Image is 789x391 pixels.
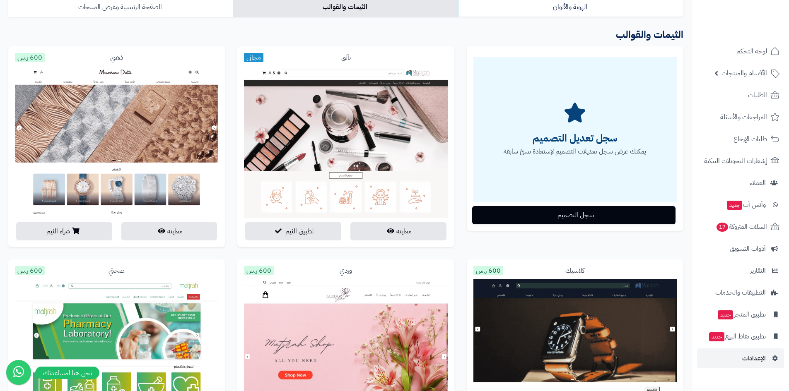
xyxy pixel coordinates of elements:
span: 600 ر.س [244,266,274,275]
a: لوحة التحكم [697,41,784,61]
span: تطبيق نقاط البيع [708,331,766,342]
a: وآتس آبجديد [697,195,784,215]
a: أدوات التسويق [697,239,784,259]
span: الأقسام والمنتجات [721,67,767,79]
a: السلات المتروكة17 [697,217,784,237]
a: المراجعات والأسئلة [697,107,784,127]
span: طلبات الإرجاع [734,133,767,145]
img: logo-2.png [733,16,781,33]
a: الطلبات [697,85,784,105]
div: يمكنك عرض سجل تعديلات التصميم لإستعادة نسخ سابقة [473,57,677,202]
button: تطبيق الثيم [245,222,341,240]
div: كلاسيك [473,266,677,276]
span: تطبيق الثيم [285,226,314,236]
a: إشعارات التحويلات البنكية [697,151,784,171]
span: وآتس آب [726,199,766,211]
span: الطلبات [748,89,767,101]
span: الإعدادات [742,353,766,364]
span: التطبيقات والخدمات [715,287,766,298]
a: تطبيق نقاط البيعجديد [697,326,784,346]
button: شراء الثيم [16,222,112,240]
span: تطبيق المتجر [717,309,766,320]
h2: سجل تعديل التصميم [473,130,677,147]
a: تطبيق المتجرجديد [697,305,784,324]
span: 600 ر.س [15,53,45,62]
span: 17 [716,222,729,232]
span: لوحة التحكم [736,46,767,57]
div: وردي [244,266,447,276]
span: المراجعات والأسئلة [720,111,767,123]
a: التطبيقات والخدمات [697,283,784,302]
a: العملاء [697,173,784,193]
span: 600 ر.س [473,266,503,275]
button: معاينة [350,222,446,240]
span: 600 ر.س [15,266,45,275]
div: صحتي [15,266,218,276]
span: إشعارات التحويلات البنكية [704,155,767,167]
div: ذهبي [15,53,218,62]
span: العملاء [750,177,766,189]
span: جديد [718,310,733,319]
span: جديد [727,201,742,210]
a: طلبات الإرجاع [697,129,784,149]
button: سجل التصميم [472,206,676,224]
div: تألق [244,53,447,62]
span: التقارير [750,265,766,276]
span: السلات المتروكة [716,221,767,233]
h3: الثيمات والقوالب [8,26,683,43]
button: معاينة [121,222,217,240]
span: مجاني [244,53,263,62]
a: التقارير [697,261,784,281]
span: جديد [709,332,724,341]
span: أدوات التسويق [730,243,766,254]
a: الإعدادات [697,348,784,368]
